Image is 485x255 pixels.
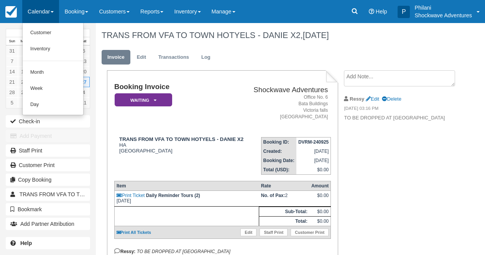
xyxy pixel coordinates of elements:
td: $0.00 [309,217,331,226]
a: Customer [23,25,83,41]
em: TO BE DROPPED AT [GEOGRAPHIC_DATA] [137,249,230,254]
a: Delete [382,96,401,102]
a: Week [23,81,83,97]
th: Total: [259,217,309,226]
button: Check-in [6,115,90,127]
em: [DATE] 03:16 PM [344,105,454,114]
td: [DATE] [114,191,259,207]
a: Help [6,237,90,249]
a: Transactions [153,50,195,65]
div: HA [GEOGRAPHIC_DATA] [114,136,248,154]
a: Day [23,97,83,113]
a: 8 [18,56,30,66]
img: checkfront-main-nav-mini-logo.png [5,6,17,18]
address: Office No. 6 Bata Buildings Victoria falls [GEOGRAPHIC_DATA] [251,94,328,121]
a: 14 [6,66,18,77]
strong: DVRM-240925 [298,139,329,145]
button: Add Payment [6,130,90,142]
th: Sun [6,37,18,46]
a: Edit [366,96,379,102]
p: Philani [414,4,472,12]
td: [DATE] [296,156,331,165]
a: 15 [18,66,30,77]
b: Help [20,240,32,246]
a: 22 [18,77,30,87]
button: Bookmark [6,203,90,215]
td: $0.00 [309,207,331,217]
a: Customer Print [6,159,90,171]
a: TRANS FROM VFA TO TOWN HOTYELS - DANIE X2 [6,188,90,200]
button: Add Partner Attribution [6,218,90,230]
th: Booking ID: [261,137,296,147]
button: Copy Booking [6,174,90,186]
a: 6 [78,46,90,56]
th: Created: [261,147,296,156]
a: 13 [78,56,90,66]
p: Shockwave Adventures [414,12,472,19]
a: Inventory [23,41,83,57]
strong: No. of Pax [261,193,285,198]
a: 5 [6,98,18,108]
a: Log [196,50,216,65]
h1: TRANS FROM VFA TO TOWN HOTYELS - DANIE X2, [102,31,454,40]
th: Rate [259,181,309,191]
a: Staff Print [6,144,90,157]
a: Waiting [114,93,169,107]
strong: Daily Reminder Tours (2) [146,193,200,198]
strong: TRANS FROM VFA TO TOWN HOTYELS - DANIE X2 [119,136,243,142]
th: Mon [18,37,30,46]
a: Print All Tickets [117,230,151,235]
p: TO BE DROPPED AT [GEOGRAPHIC_DATA] [344,114,454,122]
div: $0.00 [311,193,329,204]
a: Month [23,65,83,81]
a: 29 [18,87,30,98]
a: Edit [240,229,256,236]
a: 6 [18,98,30,108]
th: Total (USD): [261,165,296,175]
a: Print Ticket [117,193,145,198]
em: Waiting [115,93,172,107]
td: [DATE] [296,147,331,156]
a: Customer Print [291,229,329,236]
a: 1 [18,46,30,56]
span: [DATE] [303,30,329,40]
th: Sat [78,37,90,46]
span: TRANS FROM VFA TO TOWN HOTYELS - DANIE X2 [20,191,149,197]
h2: Shockwave Adventures [251,86,328,94]
th: Sub-Total: [259,207,309,217]
th: Booking Date: [261,156,296,165]
i: Help [369,9,374,14]
span: Help [376,8,387,15]
th: Amount [309,181,331,191]
td: 2 [259,191,309,207]
a: 7 [6,56,18,66]
a: 20 [78,66,90,77]
ul: Calendar [22,23,84,115]
div: P [398,6,410,18]
a: 11 [78,98,90,108]
a: Staff Print [260,229,288,236]
strong: Ressy: [114,249,135,254]
a: 31 [6,46,18,56]
a: Invoice [102,50,130,65]
a: 28 [6,87,18,98]
strong: Ressy [350,96,364,102]
th: Item [114,181,259,191]
a: 21 [6,77,18,87]
a: 27 [78,77,90,87]
a: 4 [78,87,90,98]
h1: Booking Invoice [114,83,248,91]
td: $0.00 [296,165,331,175]
a: Edit [131,50,152,65]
